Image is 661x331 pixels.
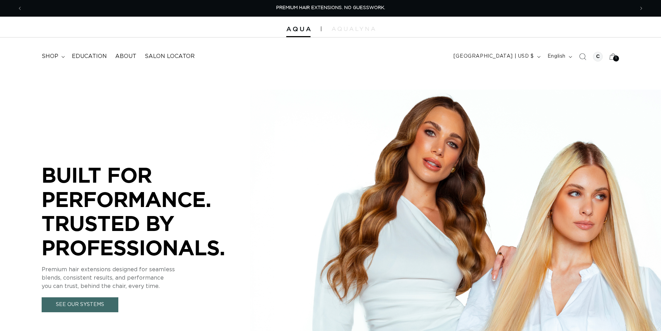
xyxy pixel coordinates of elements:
button: Next announcement [634,2,649,15]
span: Salon Locator [145,53,195,60]
span: 1 [616,56,617,61]
summary: Search [575,49,590,64]
summary: shop [37,49,68,64]
a: Salon Locator [141,49,199,64]
button: [GEOGRAPHIC_DATA] | USD $ [449,50,543,63]
a: See Our Systems [42,297,118,312]
img: Aqua Hair Extensions [286,27,311,32]
p: Premium hair extensions designed for seamless blends, consistent results, and performance you can... [42,265,250,290]
span: shop [42,53,58,60]
button: Previous announcement [12,2,27,15]
p: BUILT FOR PERFORMANCE. TRUSTED BY PROFESSIONALS. [42,163,250,259]
span: English [548,53,566,60]
a: Education [68,49,111,64]
span: About [115,53,136,60]
button: English [543,50,575,63]
img: aqualyna.com [332,27,375,31]
span: PREMIUM HAIR EXTENSIONS. NO GUESSWORK. [276,6,385,10]
span: Education [72,53,107,60]
a: About [111,49,141,64]
span: [GEOGRAPHIC_DATA] | USD $ [454,53,534,60]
